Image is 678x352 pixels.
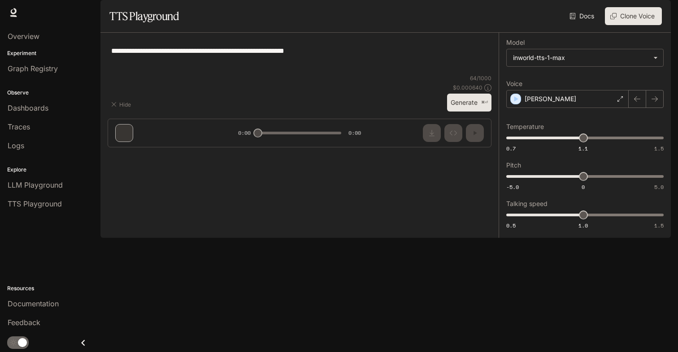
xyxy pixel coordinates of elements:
[447,94,491,112] button: Generate⌘⏎
[506,145,516,152] span: 0.7
[506,162,521,168] p: Pitch
[582,183,585,191] span: 0
[506,222,516,229] span: 0.5
[506,201,548,207] p: Talking speed
[525,94,576,103] p: [PERSON_NAME]
[506,124,544,130] p: Temperature
[578,222,588,229] span: 1.0
[605,7,662,25] button: Clone Voice
[470,74,491,82] p: 64 / 1000
[578,145,588,152] span: 1.1
[513,53,649,62] div: inworld-tts-1-max
[654,222,664,229] span: 1.5
[506,81,522,87] p: Voice
[654,183,664,191] span: 5.0
[108,97,136,112] button: Hide
[109,7,179,25] h1: TTS Playground
[506,39,525,46] p: Model
[507,49,663,66] div: inworld-tts-1-max
[654,145,664,152] span: 1.5
[453,84,482,91] p: $ 0.000640
[568,7,598,25] a: Docs
[506,183,519,191] span: -5.0
[481,100,488,105] p: ⌘⏎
